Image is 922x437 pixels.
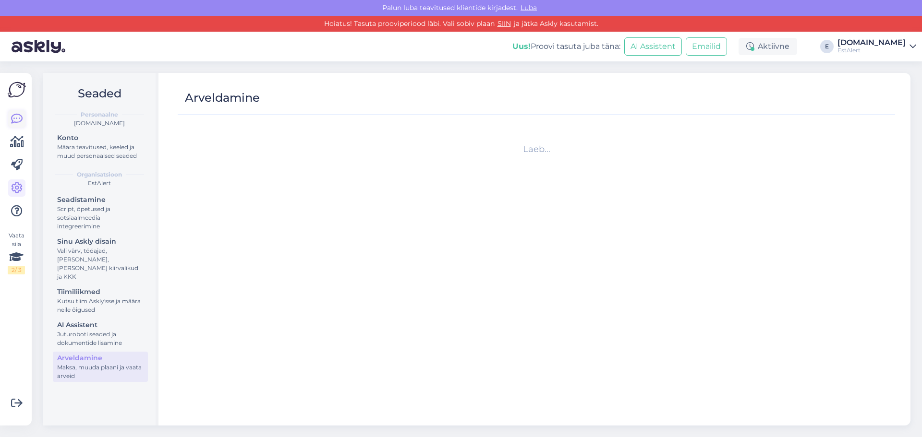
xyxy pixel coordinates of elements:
b: Personaalne [81,110,118,119]
div: Arveldamine [57,353,144,363]
div: EstAlert [51,179,148,188]
div: Konto [57,133,144,143]
a: ArveldamineMaksa, muuda plaani ja vaata arveid [53,352,148,382]
div: Aktiivne [739,38,797,55]
div: Seadistamine [57,195,144,205]
div: Kutsu tiim Askly'sse ja määra neile õigused [57,297,144,314]
div: Tiimiliikmed [57,287,144,297]
div: Laeb... [182,143,891,156]
div: Script, õpetused ja sotsiaalmeedia integreerimine [57,205,144,231]
a: SeadistamineScript, õpetused ja sotsiaalmeedia integreerimine [53,193,148,232]
div: 2 / 3 [8,266,25,274]
div: Juturoboti seaded ja dokumentide lisamine [57,330,144,347]
div: EstAlert [837,47,906,54]
a: KontoMäära teavitused, keeled ja muud personaalsed seaded [53,131,148,162]
button: Emailid [686,37,727,56]
div: Arveldamine [185,89,260,107]
b: Organisatsioon [77,170,122,179]
div: Määra teavitused, keeled ja muud personaalsed seaded [57,143,144,160]
div: Vali värv, tööajad, [PERSON_NAME], [PERSON_NAME] kiirvalikud ja KKK [57,247,144,281]
span: Luba [518,3,540,12]
button: AI Assistent [624,37,682,56]
div: [DOMAIN_NAME] [837,39,906,47]
a: TiimiliikmedKutsu tiim Askly'sse ja määra neile õigused [53,285,148,316]
div: Vaata siia [8,231,25,274]
a: SIIN [495,19,514,28]
a: Sinu Askly disainVali värv, tööajad, [PERSON_NAME], [PERSON_NAME] kiirvalikud ja KKK [53,235,148,283]
img: Askly Logo [8,81,26,99]
a: [DOMAIN_NAME]EstAlert [837,39,916,54]
div: AI Assistent [57,320,144,330]
div: E [820,40,834,53]
div: Proovi tasuta juba täna: [512,41,620,52]
div: [DOMAIN_NAME] [51,119,148,128]
div: Maksa, muuda plaani ja vaata arveid [57,363,144,380]
b: Uus! [512,42,531,51]
div: Sinu Askly disain [57,236,144,247]
h2: Seaded [51,84,148,103]
a: AI AssistentJuturoboti seaded ja dokumentide lisamine [53,319,148,349]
